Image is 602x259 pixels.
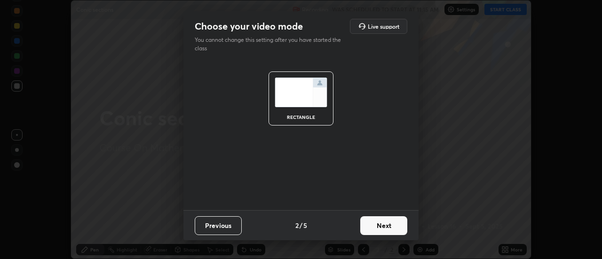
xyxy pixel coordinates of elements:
button: Previous [195,216,242,235]
button: Next [360,216,407,235]
div: rectangle [282,115,320,119]
h4: 2 [295,220,299,230]
h5: Live support [368,24,399,29]
h2: Choose your video mode [195,20,303,32]
p: You cannot change this setting after you have started the class [195,36,347,53]
h4: / [300,220,302,230]
h4: 5 [303,220,307,230]
img: normalScreenIcon.ae25ed63.svg [275,78,327,107]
